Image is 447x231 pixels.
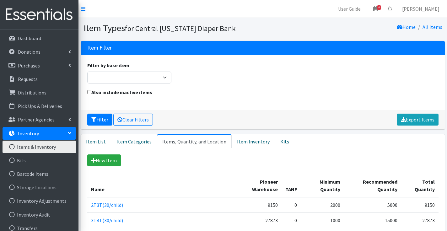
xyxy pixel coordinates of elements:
[344,174,401,197] th: Recommended Quantity
[113,114,153,126] a: Clear Filters
[3,4,76,25] img: HumanEssentials
[3,100,76,112] a: Pick Ups & Deliveries
[87,154,121,166] a: New Item
[3,127,76,140] a: Inventory
[301,212,344,228] td: 1000
[235,212,282,228] td: 27873
[18,116,55,123] p: Partner Agencies
[235,174,282,197] th: Pioneer Warehouse
[377,5,381,10] span: 4
[235,197,282,213] td: 9150
[87,89,152,96] label: Also include inactive items
[18,62,40,69] p: Purchases
[18,35,41,41] p: Dashboard
[83,23,261,34] h1: Item Types
[344,212,401,228] td: 15000
[3,181,76,194] a: Storage Locations
[401,174,439,197] th: Total Quantity
[18,103,62,109] p: Pick Ups & Deliveries
[282,212,301,228] td: 0
[3,141,76,153] a: Items & Inventory
[282,197,301,213] td: 0
[87,174,235,197] th: Name
[301,174,344,197] th: Minimum Quantity
[3,46,76,58] a: Donations
[282,174,301,197] th: TANF
[91,217,123,223] a: 3T4T(30/child)
[18,76,38,82] p: Requests
[368,3,383,15] a: 4
[157,134,232,148] a: Items, Quantity, and Location
[3,168,76,180] a: Barcode Items
[3,86,76,99] a: Distributions
[125,24,236,33] small: for Central [US_STATE] Diaper Bank
[3,154,76,167] a: Kits
[3,195,76,207] a: Inventory Adjustments
[91,202,123,208] a: 2T3T(30/child)
[3,32,76,45] a: Dashboard
[87,45,112,51] h3: Item Filter
[3,73,76,85] a: Requests
[301,197,344,213] td: 2000
[401,212,439,228] td: 27873
[111,134,157,148] a: Item Categories
[397,24,416,30] a: Home
[3,208,76,221] a: Inventory Audit
[87,114,112,126] button: Filter
[344,197,401,213] td: 5000
[81,134,111,148] a: Item List
[333,3,366,15] a: User Guide
[397,3,444,15] a: [PERSON_NAME]
[401,197,439,213] td: 9150
[87,62,129,69] label: Filter by base item
[232,134,275,148] a: Item Inventory
[87,90,91,94] input: Also include inactive items
[18,89,46,96] p: Distributions
[397,114,439,126] a: Export Items
[423,24,442,30] a: All Items
[3,113,76,126] a: Partner Agencies
[275,134,294,148] a: Kits
[18,49,40,55] p: Donations
[18,130,39,137] p: Inventory
[3,59,76,72] a: Purchases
